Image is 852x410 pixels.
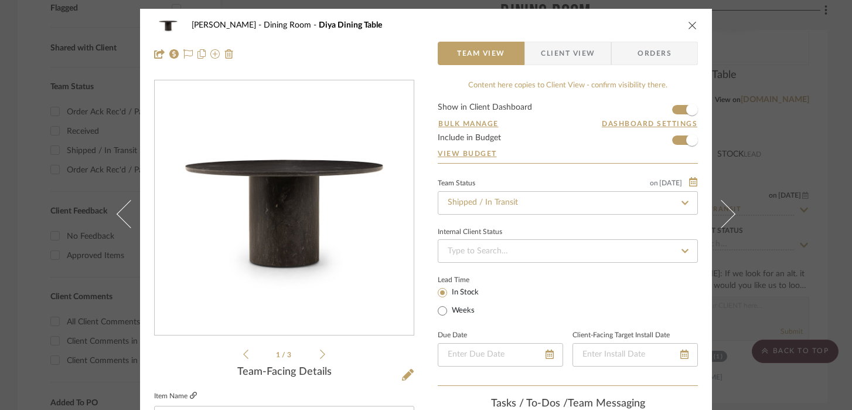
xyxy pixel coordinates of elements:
[625,42,684,65] span: Orders
[192,21,264,29] span: [PERSON_NAME]
[457,42,505,65] span: Team View
[438,80,698,92] div: Content here copies to Client View - confirm visibility there.
[438,275,498,285] label: Lead Time
[287,351,293,358] span: 3
[438,149,698,158] a: View Budget
[438,181,475,187] div: Team Status
[154,13,182,37] img: a2ce7784-5041-4f3b-95ab-e8e24bd8e0e7_48x40.jpg
[319,21,382,29] span: Diya Dining Table
[601,118,698,129] button: Dashboard Settings
[438,239,698,263] input: Type to Search…
[154,391,197,401] label: Item Name
[650,179,658,187] span: on
[572,343,698,367] input: Enter Install Date
[282,351,287,358] span: /
[264,21,319,29] span: Dining Room
[155,81,414,336] div: 0
[276,351,282,358] span: 1
[438,118,499,129] button: Bulk Manage
[154,366,414,379] div: Team-Facing Details
[438,191,698,215] input: Type to Search…
[541,42,595,65] span: Client View
[449,306,475,316] label: Weeks
[157,81,411,336] img: a2ce7784-5041-4f3b-95ab-e8e24bd8e0e7_436x436.jpg
[438,343,563,367] input: Enter Due Date
[572,333,670,338] label: Client-Facing Target Install Date
[438,229,502,235] div: Internal Client Status
[491,398,568,409] span: Tasks / To-Dos /
[687,20,698,31] button: close
[224,49,234,59] img: Remove from project
[438,285,498,318] mat-radio-group: Select item type
[438,333,467,338] label: Due Date
[658,179,683,187] span: [DATE]
[449,287,479,298] label: In Stock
